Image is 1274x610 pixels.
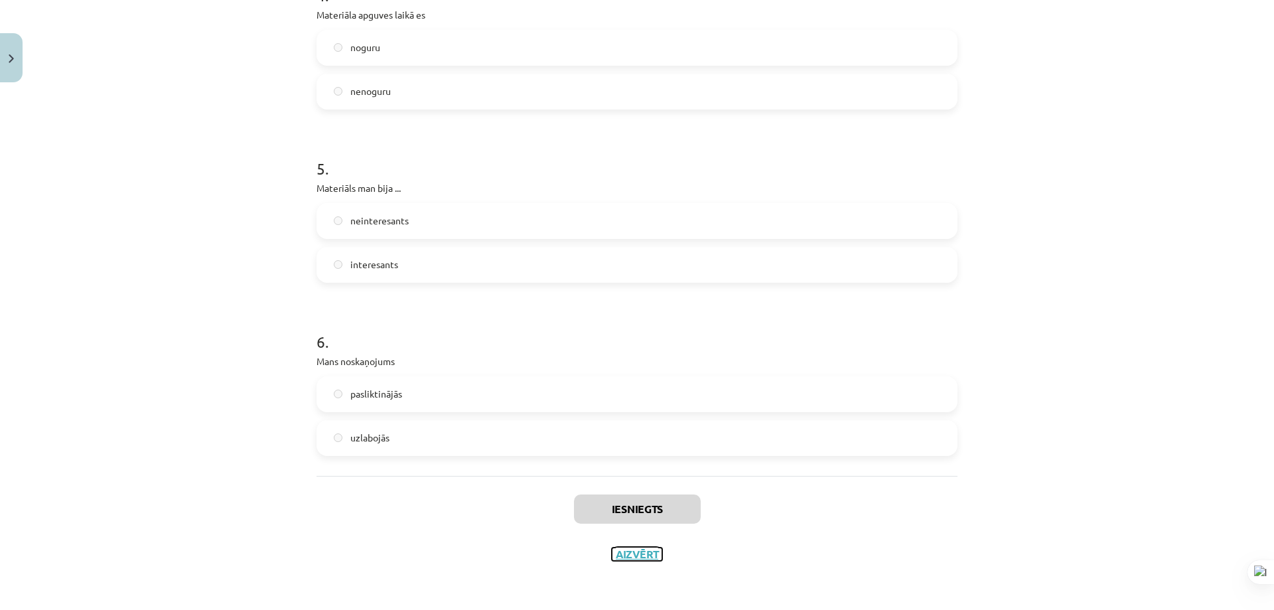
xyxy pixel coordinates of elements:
span: noguru [350,40,380,54]
span: pasliktinājās [350,387,402,401]
input: nenoguru [334,87,342,96]
p: Materiāls man bija ... [317,181,957,195]
input: pasliktinājās [334,390,342,398]
span: nenoguru [350,84,391,98]
h1: 6 . [317,309,957,350]
span: neinteresants [350,214,409,228]
p: Mans noskaņojums [317,354,957,368]
h1: 5 . [317,136,957,177]
input: uzlabojās [334,433,342,442]
button: Iesniegts [574,495,701,524]
input: noguru [334,43,342,52]
span: interesants [350,258,398,271]
p: Materiāla apguves laikā es [317,8,957,22]
img: icon-close-lesson-0947bae3869378f0d4975bcd49f059093ad1ed9edebbc8119c70593378902aed.svg [9,54,14,63]
input: neinteresants [334,216,342,225]
button: Aizvērt [612,548,662,561]
span: uzlabojās [350,431,389,445]
input: interesants [334,260,342,269]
